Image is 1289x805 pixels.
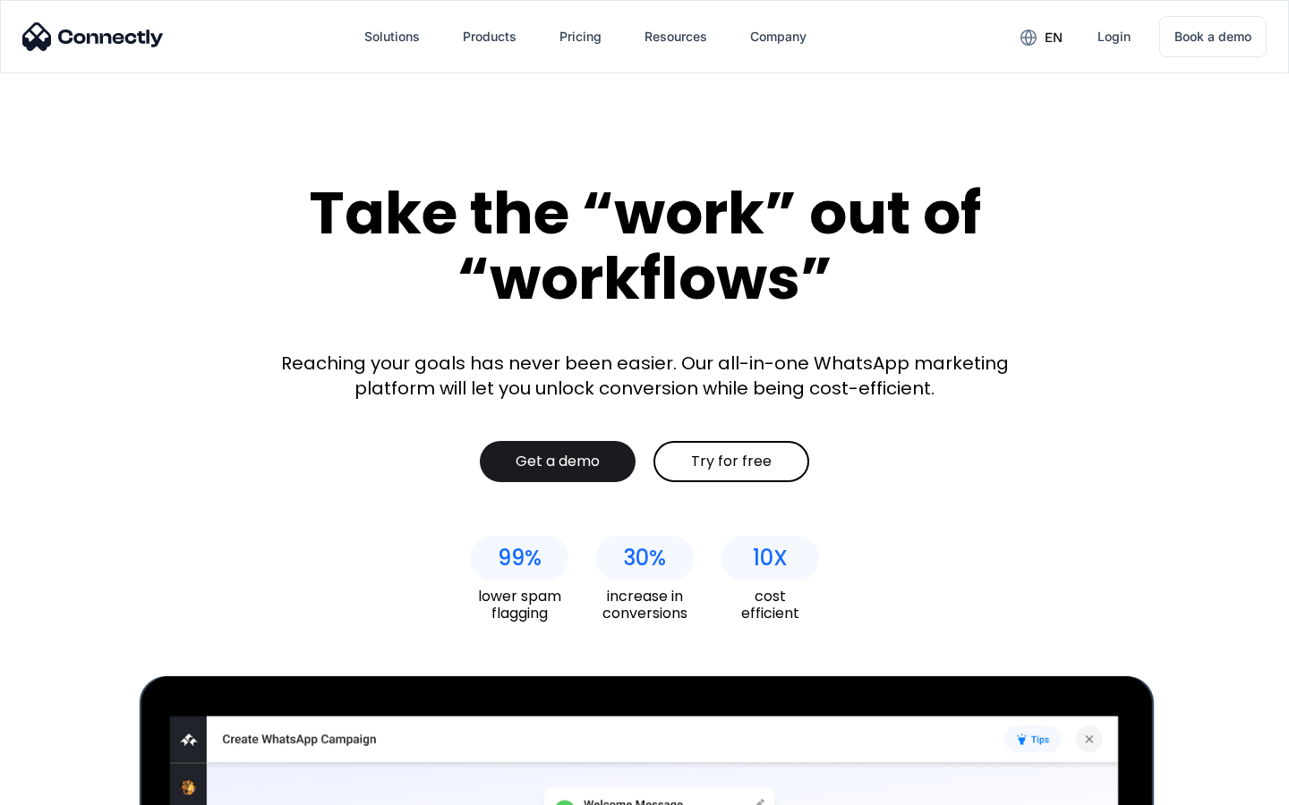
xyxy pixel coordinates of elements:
[498,546,542,571] div: 99%
[1045,25,1063,50] div: en
[559,24,602,49] div: Pricing
[691,453,772,470] div: Try for free
[623,546,666,571] div: 30%
[545,15,616,58] a: Pricing
[1159,16,1267,57] a: Book a demo
[480,441,636,482] a: Get a demo
[470,588,568,622] div: lower spam flagging
[595,588,694,622] div: increase in conversions
[269,351,1020,401] div: Reaching your goals has never been easier. Our all-in-one WhatsApp marketing platform will let yo...
[516,453,600,470] div: Get a demo
[750,24,807,49] div: Company
[644,24,707,49] div: Resources
[36,774,107,799] ul: Language list
[653,441,809,482] a: Try for free
[364,24,420,49] div: Solutions
[463,24,516,49] div: Products
[22,22,164,51] img: Connectly Logo
[721,588,819,622] div: cost efficient
[242,181,1047,310] div: Take the “work” out of “workflows”
[18,774,107,799] aside: Language selected: English
[1097,24,1131,49] div: Login
[753,546,788,571] div: 10X
[1083,15,1145,58] a: Login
